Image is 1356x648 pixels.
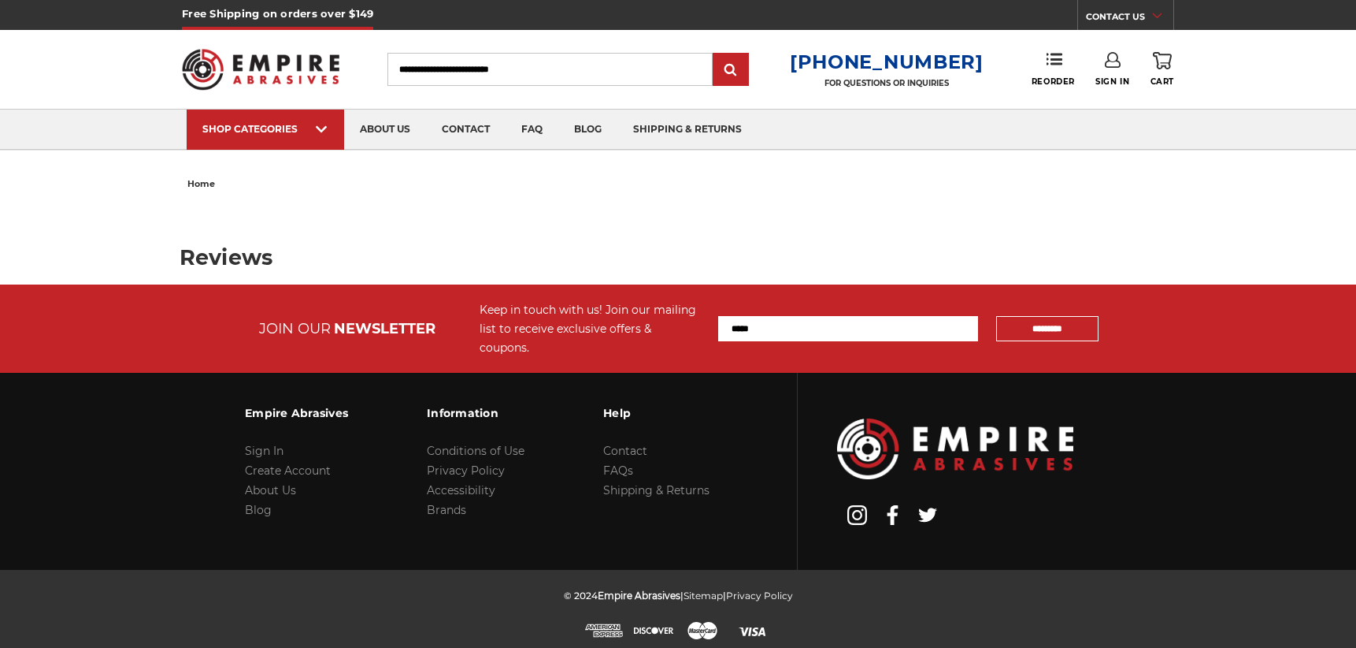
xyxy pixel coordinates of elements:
a: CONTACT US [1086,8,1173,30]
a: Sitemap [684,590,723,601]
a: faq [506,110,558,150]
a: Create Account [245,464,331,478]
a: contact [426,110,506,150]
img: Empire Abrasives Logo Image [837,419,1073,479]
h3: Help [603,397,709,430]
span: Sign In [1095,76,1129,87]
a: Contact [603,444,647,458]
p: © 2024 | | [564,586,793,605]
span: NEWSLETTER [334,320,435,337]
a: Conditions of Use [427,444,524,458]
a: [PHONE_NUMBER] [790,50,984,73]
a: Reorder [1032,52,1075,86]
a: shipping & returns [617,110,758,150]
div: Keep in touch with us! Join our mailing list to receive exclusive offers & coupons. [480,300,702,357]
span: home [187,178,215,189]
a: FAQs [603,464,633,478]
a: blog [558,110,617,150]
a: Accessibility [427,483,495,497]
a: Shipping & Returns [603,483,709,497]
span: Cart [1150,76,1174,87]
h3: Empire Abrasives [245,397,348,430]
h3: Information [427,397,524,430]
a: Privacy Policy [726,590,793,601]
img: Empire Abrasives [182,39,339,100]
a: About Us [245,483,296,497]
span: JOIN OUR [259,320,331,337]
span: Reorder [1032,76,1075,87]
span: Empire Abrasives [598,590,680,601]
p: FOR QUESTIONS OR INQUIRIES [790,78,984,88]
div: SHOP CATEGORIES [202,123,328,135]
a: Cart [1150,52,1174,87]
input: Submit [715,54,747,86]
a: Brands [427,503,466,517]
h1: Reviews [180,247,1177,268]
a: about us [344,110,426,150]
a: Sign In [245,444,283,458]
a: Blog [245,503,272,517]
a: Privacy Policy [427,464,505,478]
